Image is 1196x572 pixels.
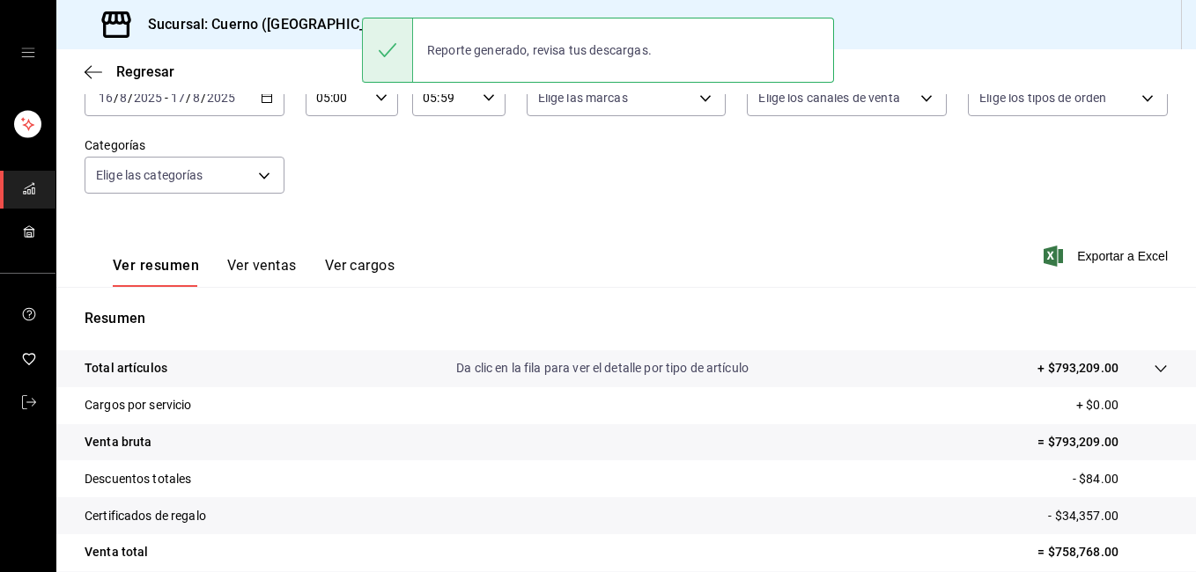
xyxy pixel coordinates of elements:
[1073,470,1168,488] p: - $84.00
[119,91,128,105] input: --
[85,359,167,378] p: Total artículos
[134,14,410,35] h3: Sucursal: Cuerno ([GEOGRAPHIC_DATA])
[413,31,666,70] div: Reporte generado, revisa tus descargas.
[1076,396,1168,414] p: + $0.00
[192,91,201,105] input: --
[85,396,192,414] p: Cargos por servicio
[85,470,191,488] p: Descuentos totales
[186,91,191,105] span: /
[1037,543,1168,561] p: = $758,768.00
[170,91,186,105] input: --
[98,91,114,105] input: --
[206,91,236,105] input: ----
[201,91,206,105] span: /
[538,89,628,106] span: Elige las marcas
[85,308,1168,329] p: Resumen
[113,257,395,287] div: navigation tabs
[456,359,749,378] p: Da clic en la fila para ver el detalle por tipo de artículo
[113,257,199,287] button: Ver resumen
[758,89,899,106] span: Elige los canales de venta
[114,91,119,105] span: /
[85,543,148,561] p: Venta total
[85,139,284,151] label: Categorías
[21,46,35,60] button: open drawer
[227,257,297,287] button: Ver ventas
[325,257,395,287] button: Ver cargos
[85,507,206,525] p: Certificados de regalo
[116,63,174,80] span: Regresar
[1037,433,1168,451] p: = $793,209.00
[1047,246,1168,267] button: Exportar a Excel
[1037,359,1118,378] p: + $793,209.00
[96,166,203,184] span: Elige las categorías
[85,63,174,80] button: Regresar
[133,91,163,105] input: ----
[1048,507,1168,525] p: - $34,357.00
[165,91,168,105] span: -
[128,91,133,105] span: /
[85,433,151,451] p: Venta bruta
[979,89,1106,106] span: Elige los tipos de orden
